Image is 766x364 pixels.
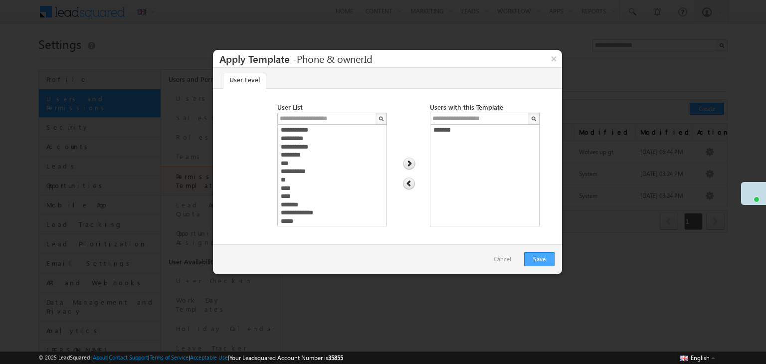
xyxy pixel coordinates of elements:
img: Search [379,116,383,121]
a: About [93,354,107,361]
a: Contact Support [109,354,148,361]
a: User Level [223,73,266,89]
button: Save [524,252,555,266]
span: © 2025 LeadSquared | | | | | [38,353,343,363]
div: User List [277,103,402,113]
button: English [678,352,718,364]
a: Cancel [489,252,516,267]
img: Search [531,116,536,121]
span: Phone & ownerId [297,51,373,65]
img: arrow_left_circle.png [402,178,415,190]
span: Your Leadsquared Account Number is [229,354,343,362]
a: Terms of Service [150,354,189,361]
img: arrow_right_circle.png [402,158,416,171]
a: Acceptable Use [190,354,228,361]
h3: Apply Template - [219,50,562,67]
button: × [546,50,562,67]
span: English [691,354,710,362]
span: 35855 [328,354,343,362]
div: Users with this Template [430,103,555,113]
